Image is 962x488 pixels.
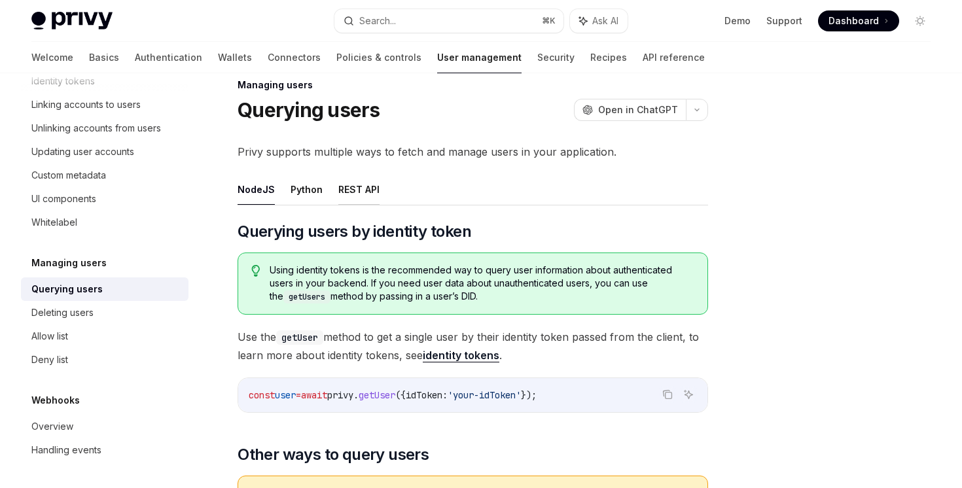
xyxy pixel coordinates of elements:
[31,305,94,321] div: Deleting users
[238,221,471,242] span: Querying users by identity token
[31,167,106,183] div: Custom metadata
[31,12,113,30] img: light logo
[327,389,353,401] span: privy
[680,386,697,403] button: Ask AI
[283,290,330,304] code: getUsers
[276,330,323,345] code: getUser
[21,438,188,462] a: Handling events
[21,277,188,301] a: Querying users
[643,42,705,73] a: API reference
[238,444,429,465] span: Other ways to query users
[406,389,448,401] span: idToken:
[21,348,188,372] a: Deny list
[521,389,537,401] span: });
[21,211,188,234] a: Whitelabel
[353,389,359,401] span: .
[724,14,751,27] a: Demo
[238,98,380,122] h1: Querying users
[31,97,141,113] div: Linking accounts to users
[359,389,395,401] span: getUser
[542,16,556,26] span: ⌘ K
[31,442,101,458] div: Handling events
[31,120,161,136] div: Unlinking accounts from users
[251,265,260,277] svg: Tip
[89,42,119,73] a: Basics
[296,389,301,401] span: =
[598,103,678,116] span: Open in ChatGPT
[31,281,103,297] div: Querying users
[338,174,380,205] button: REST API
[21,116,188,140] a: Unlinking accounts from users
[448,389,521,401] span: 'your-idToken'
[31,144,134,160] div: Updating user accounts
[437,42,522,73] a: User management
[21,140,188,164] a: Updating user accounts
[574,99,686,121] button: Open in ChatGPT
[818,10,899,31] a: Dashboard
[31,255,107,271] h5: Managing users
[301,389,327,401] span: await
[21,415,188,438] a: Overview
[270,264,694,304] span: Using identity tokens is the recommended way to query user information about authenticated users ...
[659,386,676,403] button: Copy the contents from the code block
[31,191,96,207] div: UI components
[590,42,627,73] a: Recipes
[135,42,202,73] a: Authentication
[31,419,73,434] div: Overview
[31,328,68,344] div: Allow list
[828,14,879,27] span: Dashboard
[238,78,708,92] div: Managing users
[238,143,708,161] span: Privy supports multiple ways to fetch and manage users in your application.
[395,389,406,401] span: ({
[910,10,931,31] button: Toggle dark mode
[218,42,252,73] a: Wallets
[21,93,188,116] a: Linking accounts to users
[291,174,323,205] button: Python
[21,164,188,187] a: Custom metadata
[31,215,77,230] div: Whitelabel
[275,389,296,401] span: user
[537,42,575,73] a: Security
[336,42,421,73] a: Policies & controls
[592,14,618,27] span: Ask AI
[334,9,563,33] button: Search...⌘K
[570,9,628,33] button: Ask AI
[21,301,188,324] a: Deleting users
[268,42,321,73] a: Connectors
[359,13,396,29] div: Search...
[31,42,73,73] a: Welcome
[31,392,80,408] h5: Webhooks
[423,349,499,362] a: identity tokens
[249,389,275,401] span: const
[766,14,802,27] a: Support
[21,187,188,211] a: UI components
[238,174,275,205] button: NodeJS
[238,328,708,364] span: Use the method to get a single user by their identity token passed from the client, to learn more...
[21,324,188,348] a: Allow list
[31,352,68,368] div: Deny list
